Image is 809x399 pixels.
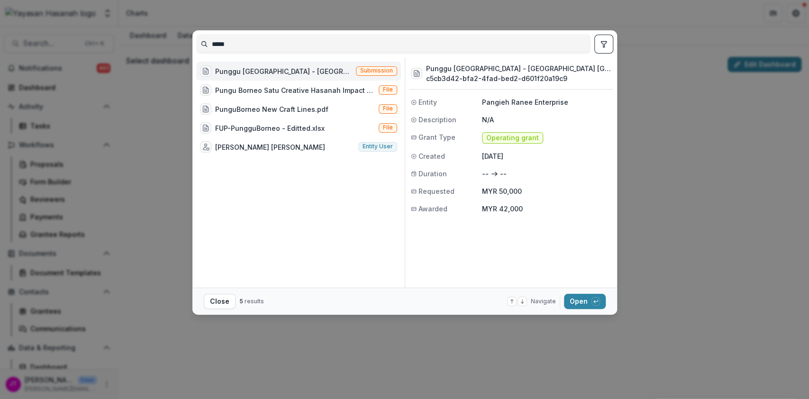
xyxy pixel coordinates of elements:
[418,151,445,161] span: Created
[360,67,393,74] span: Submission
[239,298,243,305] span: 5
[383,105,393,112] span: File
[426,73,611,83] h3: c5cb3d42-bfa2-4fad-bed2-d601f20a19c9
[418,186,454,196] span: Requested
[204,294,236,309] button: Close
[426,63,611,73] h3: Punggu [GEOGRAPHIC_DATA] - [GEOGRAPHIC_DATA] [GEOGRAPHIC_DATA]
[500,169,507,179] p: --
[482,115,611,125] p: N/A
[363,143,393,150] span: Entity user
[486,134,539,142] span: Operating grant
[383,86,393,93] span: File
[418,204,447,214] span: Awarded
[482,169,489,179] p: --
[215,66,352,76] div: Punggu [GEOGRAPHIC_DATA] - [GEOGRAPHIC_DATA] [GEOGRAPHIC_DATA]
[418,169,447,179] span: Duration
[531,297,556,306] span: Navigate
[418,97,437,107] span: Entity
[215,123,325,133] div: FUP-PungguBorneo - Editted.xlsx
[482,204,611,214] p: MYR 42,000
[383,124,393,131] span: File
[418,115,456,125] span: Description
[482,97,611,107] p: Pangieh Ranee Enterprise
[215,85,375,95] div: Pungu Borneo Satu Creative Hasanah Impact Challenge 2024 - Due Diligence Updated.pdf
[215,104,328,114] div: PunguBorneo New Craft Lines.pdf
[482,151,611,161] p: [DATE]
[215,142,325,152] div: [PERSON_NAME] [PERSON_NAME]
[245,298,264,305] span: results
[482,186,611,196] p: MYR 50,000
[564,294,606,309] button: Open
[418,132,455,142] span: Grant Type
[594,35,613,54] button: toggle filters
